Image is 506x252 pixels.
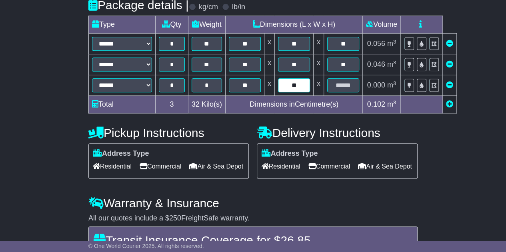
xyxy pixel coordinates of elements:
span: 26.85 [280,234,310,247]
label: lb/in [232,3,245,12]
span: Commercial [308,160,350,173]
span: 32 [192,100,200,108]
td: Volume [362,16,400,34]
span: Air & Sea Depot [189,160,243,173]
span: 0.102 [367,100,385,108]
td: x [313,75,324,96]
span: Residential [93,160,132,173]
span: 0.000 [367,81,385,89]
span: Residential [261,160,300,173]
td: x [264,54,274,75]
span: m [387,40,396,48]
sup: 3 [393,60,396,65]
td: x [313,34,324,54]
a: Remove this item [446,40,453,48]
td: Kilo(s) [188,96,225,113]
td: x [313,54,324,75]
h4: Warranty & Insurance [88,196,418,210]
a: Remove this item [446,81,453,89]
span: 0.046 [367,60,385,68]
span: 250 [169,214,181,222]
label: kg/cm [199,3,218,12]
td: Qty [155,16,188,34]
span: Air & Sea Depot [358,160,412,173]
span: 0.056 [367,40,385,48]
span: © One World Courier 2025. All rights reserved. [88,243,204,249]
h4: Transit Insurance Coverage for $ [94,234,412,247]
a: Add new item [446,100,453,108]
span: m [387,81,396,89]
td: x [264,34,274,54]
td: Weight [188,16,225,34]
a: Remove this item [446,60,453,68]
sup: 3 [393,80,396,86]
sup: 3 [393,39,396,45]
div: All our quotes include a $ FreightSafe warranty. [88,214,418,223]
td: Dimensions (L x W x H) [225,16,362,34]
td: Type [88,16,155,34]
sup: 3 [393,99,396,105]
span: m [387,60,396,68]
td: 3 [155,96,188,113]
td: x [264,75,274,96]
label: Address Type [93,149,149,158]
span: m [387,100,396,108]
label: Address Type [261,149,318,158]
td: Total [88,96,155,113]
h4: Pickup Instructions [88,126,249,139]
td: Dimensions in Centimetre(s) [225,96,362,113]
span: Commercial [140,160,181,173]
h4: Delivery Instructions [257,126,418,139]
